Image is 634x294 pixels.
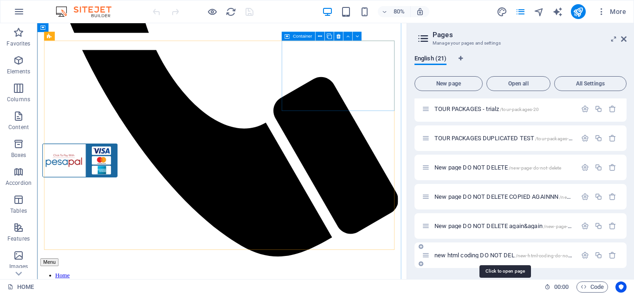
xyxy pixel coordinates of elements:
[7,281,34,293] a: Click to cancel selection. Double-click to open Pages
[419,81,479,86] span: New page
[6,179,32,187] p: Accordion
[595,222,602,230] div: Duplicate
[608,251,616,259] div: Remove
[497,7,507,17] i: Design (Ctrl+Alt+Y)
[509,165,561,170] span: /new-page-do-not-delete
[7,96,30,103] p: Columns
[554,76,627,91] button: All Settings
[581,281,604,293] span: Code
[597,7,626,16] span: More
[432,252,576,258] div: new html coding DO NOT DEL/new-html-coding-do-not-del
[434,105,539,112] span: Click to open page
[581,193,589,201] div: Settings
[432,164,576,170] div: New page DO NOT DELETE/new-page-do-not-delete
[434,252,577,259] span: new html coding DO NOT DEL
[434,222,603,229] span: Click to open page
[561,283,562,290] span: :
[595,105,602,113] div: Duplicate
[432,223,576,229] div: New page DO NOT DELETE again&again/new-page-do-not-delete-18
[9,263,28,270] p: Images
[500,107,539,112] span: /tour-packages-20
[432,135,576,141] div: TOUR PACKAGES DUPLICATED TEST/tour-packages-16
[416,7,424,16] i: On resize automatically adjust zoom level to fit chosen device.
[595,134,602,142] div: Duplicate
[225,6,236,17] button: reload
[515,6,526,17] button: pages
[608,134,616,142] div: Remove
[608,105,616,113] div: Remove
[7,68,31,75] p: Elements
[581,222,589,230] div: Settings
[434,164,561,171] span: Click to open page
[571,4,586,19] button: publish
[414,76,483,91] button: New page
[207,6,218,17] button: Click here to leave preview mode and continue editing
[11,151,26,159] p: Boxes
[8,124,29,131] p: Content
[595,163,602,171] div: Duplicate
[534,6,545,17] button: navigator
[516,253,577,258] span: /new-html-coding-do-not-del
[608,193,616,201] div: Remove
[491,81,546,86] span: Open all
[615,281,627,293] button: Usercentrics
[433,31,627,39] h2: Pages
[6,40,30,47] p: Favorites
[573,7,583,17] i: Publish
[392,6,407,17] h6: 80%
[7,235,30,242] p: Features
[554,281,569,293] span: 00 00
[414,55,627,72] div: Language Tabs
[535,136,574,141] span: /tour-packages-16
[581,163,589,171] div: Settings
[432,194,576,200] div: New page DO NOT DELETE COPIED AGAINNN/new-page-do-not-delete-20
[581,105,589,113] div: Settings
[497,6,508,17] button: design
[552,6,563,17] button: text_generator
[378,6,411,17] button: 80%
[432,106,576,112] div: TOUR PACKAGES - trialz/tour-packages-20
[576,281,608,293] button: Code
[608,163,616,171] div: Remove
[595,251,602,259] div: Duplicate
[414,53,446,66] span: English (21)
[544,281,569,293] h6: Session time
[558,81,622,86] span: All Settings
[543,224,603,229] span: /new-page-do-not-delete-18
[53,6,123,17] img: Editor Logo
[434,193,619,200] span: New page DO NOT DELETE COPIED AGAINNN
[559,195,619,200] span: /new-page-do-not-delete-20
[595,193,602,201] div: Duplicate
[433,39,608,47] h3: Manage your pages and settings
[292,34,312,39] span: Container
[552,7,563,17] i: AI Writer
[581,251,589,259] div: Settings
[515,7,526,17] i: Pages (Ctrl+Alt+S)
[608,222,616,230] div: Remove
[581,134,589,142] div: Settings
[486,76,550,91] button: Open all
[10,207,27,215] p: Tables
[434,135,574,142] span: Click to open page
[593,4,630,19] button: More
